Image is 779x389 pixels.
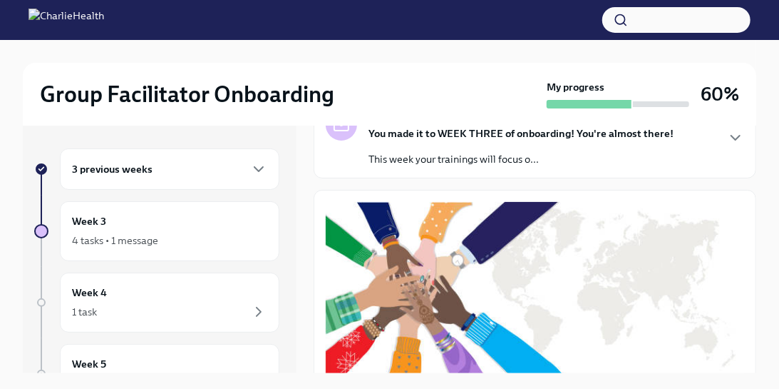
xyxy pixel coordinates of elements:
div: 1 task [72,305,97,319]
button: Zoom image [326,202,744,374]
h6: Week 3 [72,213,106,229]
img: CharlieHealth [29,9,104,31]
h3: 60% [701,81,739,107]
h6: Week 5 [72,356,106,372]
h2: Group Facilitator Onboarding [40,80,334,108]
strong: You made it to WEEK THREE of onboarding! You're almost there! [368,127,674,140]
p: This week your trainings will focus o... [368,152,674,166]
div: 3 previous weeks [60,148,279,190]
a: Week 41 task [34,273,279,333]
strong: My progress [547,80,604,94]
div: 4 tasks • 1 message [72,233,158,248]
h6: 3 previous weeks [72,161,153,177]
h6: Week 4 [72,285,107,300]
a: Week 34 tasks • 1 message [34,201,279,261]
